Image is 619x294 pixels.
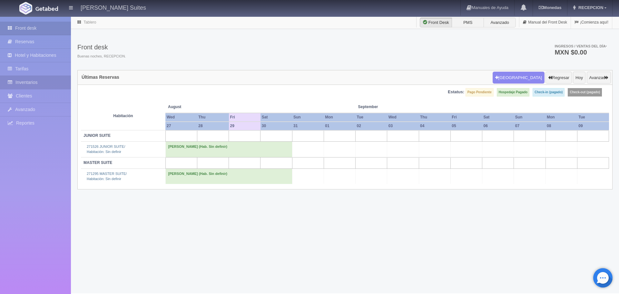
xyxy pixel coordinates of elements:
[497,88,529,96] label: Hospedaje Pagado
[292,122,324,130] th: 31
[168,104,226,110] span: August
[577,5,603,10] span: RECEPCION
[82,75,119,80] h4: Últimas Reservas
[81,3,146,11] h4: [PERSON_NAME] Suites
[165,113,197,122] th: Wed
[448,89,464,95] label: Estatus:
[545,113,577,122] th: Mon
[555,44,607,48] span: Ingresos / Ventas del día
[358,104,417,110] span: September
[545,122,577,130] th: 08
[568,88,602,96] label: Check-out (pagado)
[571,16,612,29] a: ¡Comienza aquí!
[292,113,324,122] th: Sun
[452,18,484,27] label: PMS
[324,122,355,130] th: 01
[420,18,452,27] label: Front Desk
[84,20,96,25] a: Tablero
[113,114,133,118] strong: Habitación
[356,122,387,130] th: 02
[419,122,450,130] th: 04
[493,72,545,84] button: [GEOGRAPHIC_DATA]
[87,145,125,154] a: 271526 JUNIOR SUITE/Habitación: Sin definir
[484,18,516,27] label: Avanzado
[387,122,419,130] th: 03
[229,122,260,130] th: 29
[77,54,126,59] span: Buenas noches, RECEPCION.
[577,122,609,130] th: 09
[450,122,482,130] th: 05
[419,113,450,122] th: Thu
[324,113,355,122] th: Mon
[84,133,111,138] b: JUNIOR SUITE
[260,113,292,122] th: Sat
[260,122,292,130] th: 30
[197,113,229,122] th: Thu
[587,72,611,84] button: Avanzar
[466,88,494,96] label: Pago Pendiente
[577,113,609,122] th: Tue
[165,142,292,157] td: [PERSON_NAME] (Hab. Sin definir)
[482,122,514,130] th: 06
[87,172,127,181] a: 271295 MASTER SUITE/Habitación: Sin definir
[387,113,419,122] th: Wed
[356,113,387,122] th: Tue
[555,49,607,56] h3: MXN $0.00
[229,113,260,122] th: Fri
[573,72,585,84] button: Hoy
[84,160,112,165] b: MASTER SUITE
[533,88,565,96] label: Check-in (pagado)
[77,44,126,51] h3: Front desk
[514,113,545,122] th: Sun
[545,72,572,84] button: Regresar
[450,113,482,122] th: Fri
[519,16,571,29] a: Manual del Front Desk
[165,122,197,130] th: 27
[197,122,229,130] th: 28
[514,122,545,130] th: 07
[19,2,32,15] img: Getabed
[165,168,292,184] td: [PERSON_NAME] (Hab. Sin definir)
[539,5,561,10] b: Monedas
[482,113,514,122] th: Sat
[35,6,58,11] img: Getabed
